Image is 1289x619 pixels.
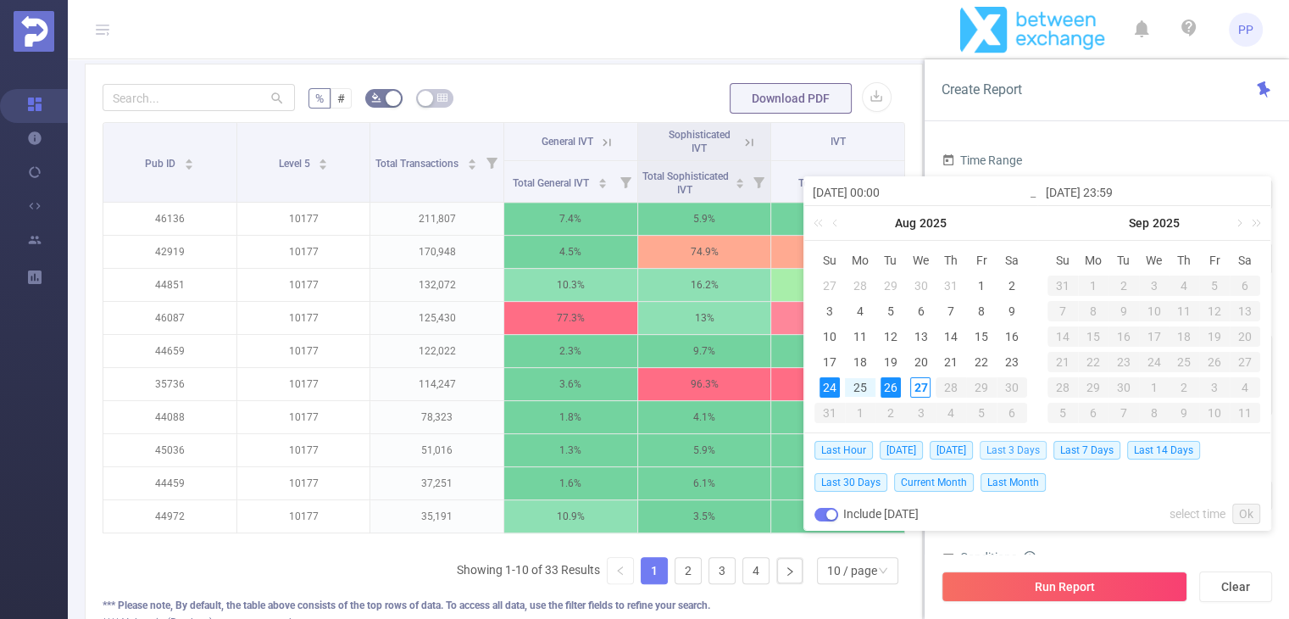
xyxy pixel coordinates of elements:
[798,177,841,189] span: Total IVT
[1078,403,1108,423] div: 6
[1108,375,1139,400] td: September 30, 2025
[1002,301,1022,321] div: 9
[906,298,936,324] td: August 6, 2025
[371,92,381,103] i: icon: bg-colors
[1139,375,1170,400] td: October 1, 2025
[971,276,992,296] div: 1
[708,557,736,584] li: 3
[1169,375,1199,400] td: October 2, 2025
[936,253,966,268] span: Th
[504,269,637,301] p: 10.3%
[642,170,729,196] span: Total Sophisticated IVT
[145,158,178,170] span: Pub ID
[1139,324,1170,349] td: September 17, 2025
[1108,253,1139,268] span: Tu
[936,248,966,273] th: Thu
[997,400,1027,426] td: September 6, 2025
[875,298,906,324] td: August 5, 2025
[185,163,194,168] i: icon: caret-down
[918,206,948,240] a: 2025
[375,158,461,170] span: Total Transactions
[850,301,870,321] div: 4
[1108,248,1139,273] th: Tue
[736,181,745,187] i: icon: caret-down
[1047,298,1078,324] td: September 7, 2025
[1078,375,1108,400] td: September 29, 2025
[1230,273,1260,298] td: September 6, 2025
[881,326,901,347] div: 12
[1078,276,1108,296] div: 1
[669,129,731,154] span: Sophisticated IVT
[1199,324,1230,349] td: September 19, 2025
[1078,301,1108,321] div: 8
[1078,352,1108,372] div: 22
[910,352,931,372] div: 20
[1170,498,1225,530] a: select time
[785,566,795,577] i: icon: right
[1139,248,1170,273] th: Wed
[1238,13,1253,47] span: PP
[1047,403,1078,423] div: 5
[370,401,503,433] p: 78,323
[315,92,324,105] span: %
[814,248,845,273] th: Sun
[319,163,328,168] i: icon: caret-down
[845,298,875,324] td: August 4, 2025
[1230,352,1260,372] div: 27
[814,349,845,375] td: August 17, 2025
[814,403,845,423] div: 31
[1047,326,1078,347] div: 14
[736,176,745,181] i: icon: caret-up
[1199,298,1230,324] td: September 12, 2025
[910,301,931,321] div: 6
[1169,248,1199,273] th: Thu
[906,248,936,273] th: Wed
[997,349,1027,375] td: August 23, 2025
[237,335,370,367] p: 10177
[638,236,771,268] p: 74.9%
[1047,349,1078,375] td: September 21, 2025
[936,403,966,423] div: 4
[845,403,875,423] div: 1
[1078,273,1108,298] td: September 1, 2025
[542,136,593,148] span: General IVT
[845,375,875,400] td: August 25, 2025
[1078,248,1108,273] th: Mon
[820,377,840,398] div: 24
[370,269,503,301] p: 132,072
[1002,352,1022,372] div: 23
[614,161,637,202] i: Filter menu
[184,156,194,166] div: Sort
[906,349,936,375] td: August 20, 2025
[638,335,771,367] p: 9.7%
[1230,326,1260,347] div: 20
[1078,298,1108,324] td: September 8, 2025
[966,403,997,423] div: 5
[103,302,236,334] p: 46087
[638,368,771,400] p: 96.3%
[1169,301,1199,321] div: 11
[1078,400,1108,426] td: October 6, 2025
[1047,273,1078,298] td: August 31, 2025
[910,276,931,296] div: 30
[1127,206,1151,240] a: Sep
[1047,400,1078,426] td: October 5, 2025
[771,203,904,235] p: 13.2%
[1108,276,1139,296] div: 2
[638,203,771,235] p: 5.9%
[1199,326,1230,347] div: 19
[997,273,1027,298] td: August 2, 2025
[1047,375,1078,400] td: September 28, 2025
[641,557,668,584] li: 1
[814,273,845,298] td: July 27, 2025
[814,375,845,400] td: August 24, 2025
[971,301,992,321] div: 8
[504,203,637,235] p: 7.4%
[936,273,966,298] td: July 31, 2025
[771,335,904,367] p: 12.1%
[1047,253,1078,268] span: Su
[185,156,194,161] i: icon: caret-up
[1169,298,1199,324] td: September 11, 2025
[771,302,904,334] p: 90.4%
[966,324,997,349] td: August 15, 2025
